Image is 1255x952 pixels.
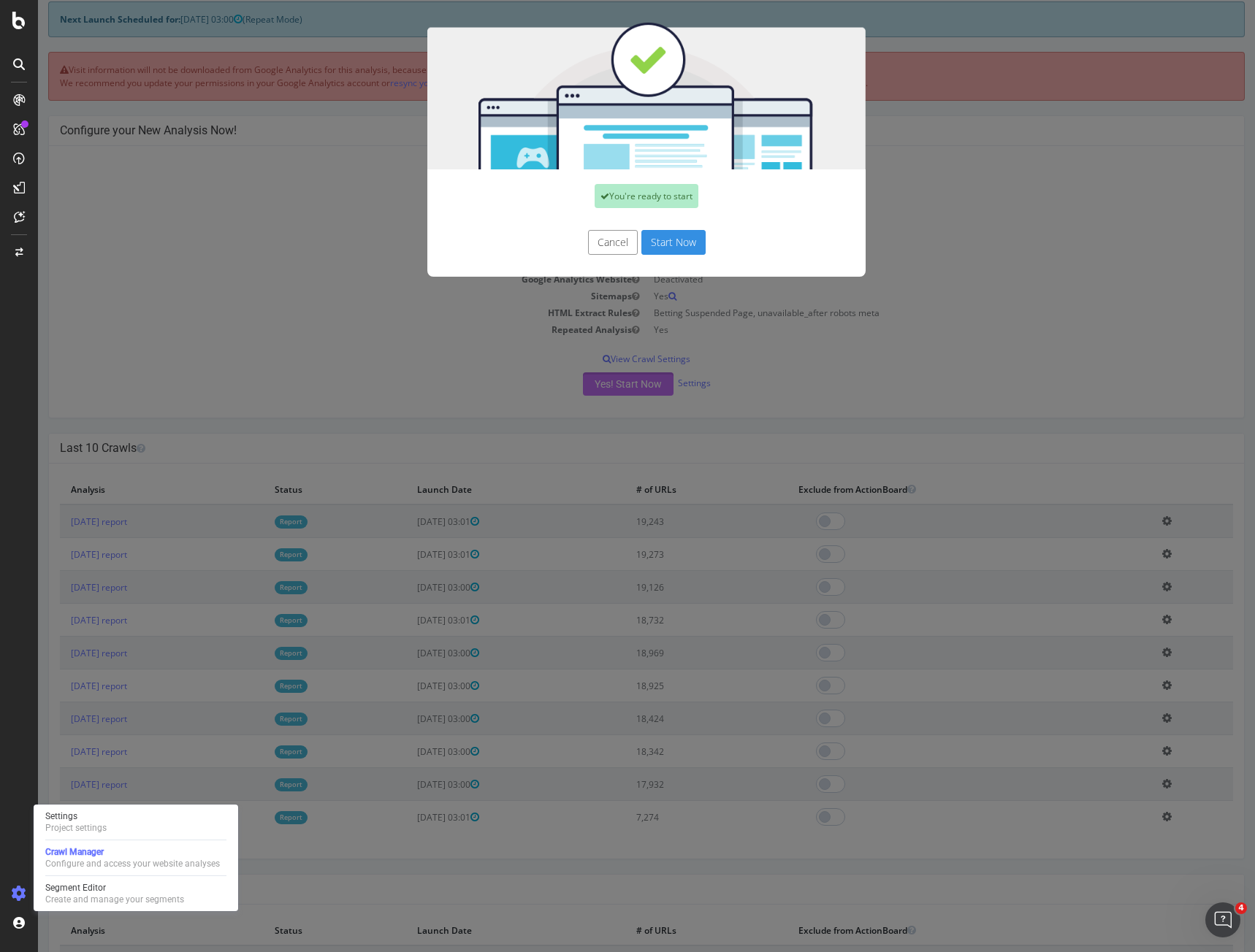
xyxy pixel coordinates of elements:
[1235,902,1247,914] span: 4
[603,230,668,255] button: Start Now
[39,880,232,907] a: Segment EditorCreate and manage your segments
[45,894,184,905] div: Create and manage your segments
[45,858,220,870] div: Configure and access your website analyses
[45,882,184,894] div: Segment Editor
[389,22,828,169] img: You're all set!
[39,809,232,835] a: SettingsProject settings
[557,184,660,208] div: You're ready to start
[1205,902,1240,937] iframe: Intercom live chat
[39,845,232,871] a: Crawl ManagerConfigure and access your website analyses
[45,822,107,834] div: Project settings
[550,230,600,255] button: Cancel
[45,846,220,858] div: Crawl Manager
[45,810,107,822] div: Settings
